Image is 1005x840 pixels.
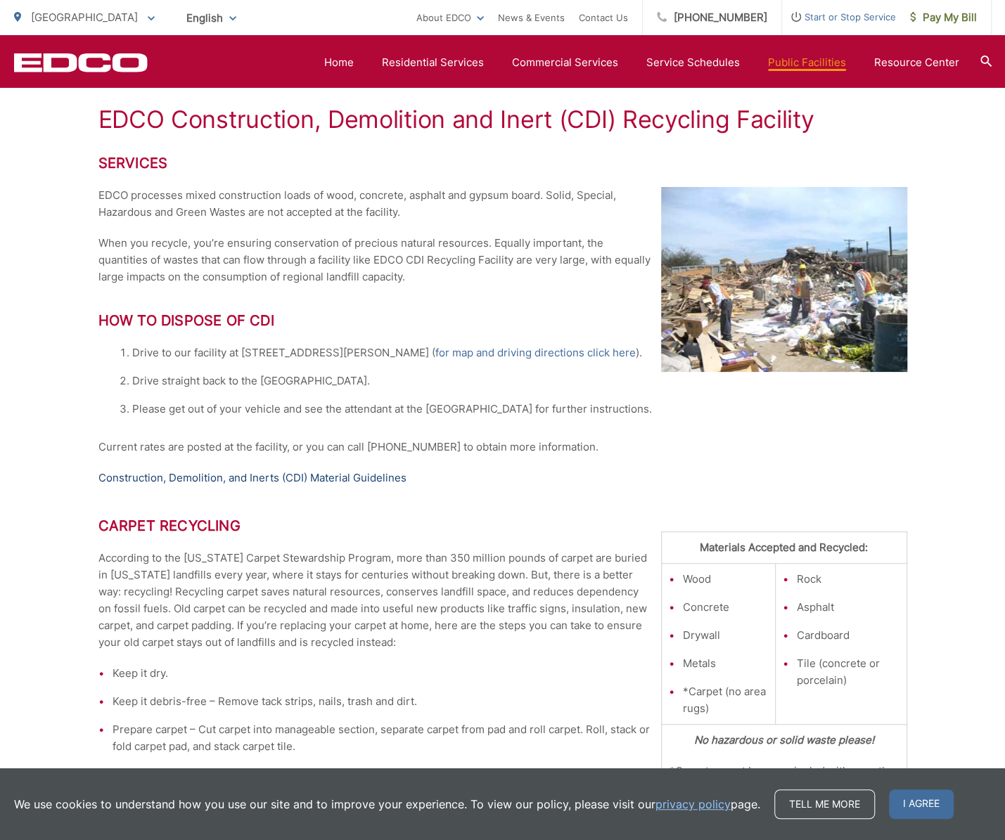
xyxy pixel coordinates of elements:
[324,54,354,71] a: Home
[910,9,977,26] span: Pay My Bill
[512,54,618,71] a: Commercial Services
[655,796,731,813] a: privacy policy
[113,665,907,682] li: Keep it dry.
[98,373,907,389] li: Drive straight back to the [GEOGRAPHIC_DATA].
[646,54,740,71] a: Service Schedules
[694,733,874,747] em: No hazardous or solid waste please!
[113,721,907,755] li: Prepare carpet – Cut carpet into manageable section, separate carpet from pad and roll carpet. Ro...
[98,235,907,285] p: When you recycle, you’re ensuring conservation of precious natural resources. Equally important, ...
[768,54,846,71] a: Public Facilities
[498,9,565,26] a: News & Events
[98,517,907,534] h2: Carpet Recycling
[874,54,959,71] a: Resource Center
[683,683,769,717] li: *Carpet (no area rugs)
[683,571,769,588] li: Wood
[416,9,484,26] a: About EDCO
[14,53,148,72] a: EDCD logo. Return to the homepage.
[683,655,769,672] li: Metals
[683,599,769,616] li: Concrete
[98,439,907,455] p: Current rates are posted at the facility, or you can call [PHONE_NUMBER] to obtain more information.
[31,11,138,24] span: [GEOGRAPHIC_DATA]
[797,571,899,588] li: Rock
[382,54,484,71] a: Residential Services
[98,550,907,651] p: According to the [US_STATE] Carpet Stewardship Program, more than 350 million pounds of carpet ar...
[98,344,907,361] li: Drive to our facility at [STREET_ADDRESS][PERSON_NAME] ( ).
[797,655,899,689] li: Tile (concrete or porcelain)
[435,344,636,361] a: for map and driving directions click here
[579,9,628,26] a: Contact Us
[669,763,900,796] p: *Carpet cannot be commingled with any other CDI material.
[700,541,868,554] strong: Materials Accepted and Recycled:
[14,796,760,813] p: We use cookies to understand how you use our site and to improve your experience. To view our pol...
[683,627,769,644] li: Drywall
[661,187,907,372] img: 5177.jpg
[98,187,907,221] p: EDCO processes mixed construction loads of wood, concrete, asphalt and gypsum board. Solid, Speci...
[98,312,907,329] h2: How to Dispose of CDI
[98,105,907,134] h1: EDCO Construction, Demolition and Inert (CDI) Recycling Facility
[113,693,907,710] li: Keep it debris-free – Remove tack strips, nails, trash and dirt.
[176,6,247,30] span: English
[98,401,907,418] li: Please get out of your vehicle and see the attendant at the [GEOGRAPHIC_DATA] for further instruc...
[774,789,875,819] a: Tell me more
[797,627,899,644] li: Cardboard
[889,789,954,819] span: I agree
[797,599,899,616] li: Asphalt
[113,766,907,783] li: Drop off carpet (please no area rugs) for recycling (for a fee) at EDCO’s CDI Recycling Facility.
[98,155,907,172] h2: Services
[98,470,407,486] a: Construction, Demolition, and Inerts (CDI) Material Guidelines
